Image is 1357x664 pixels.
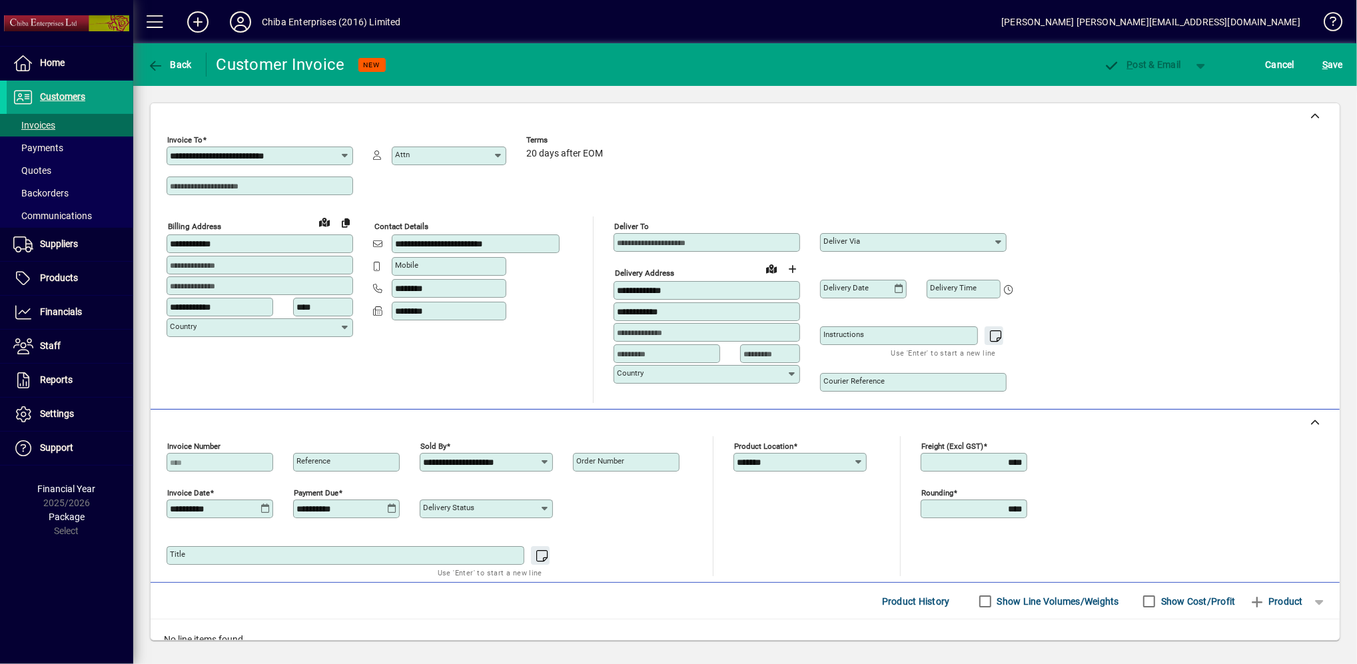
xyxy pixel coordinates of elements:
span: 20 days after EOM [526,149,603,159]
span: Customers [40,91,85,102]
a: Financials [7,296,133,329]
a: View on map [314,211,335,232]
span: Invoices [13,120,55,131]
label: Show Cost/Profit [1158,595,1236,608]
span: Settings [40,408,74,419]
mat-label: Attn [395,150,410,159]
span: Staff [40,340,61,351]
mat-label: Courier Reference [823,376,885,386]
span: ost & Email [1104,59,1181,70]
mat-hint: Use 'Enter' to start a new line [438,565,542,580]
button: Copy to Delivery address [335,212,356,233]
span: Reports [40,374,73,385]
app-page-header-button: Back [133,53,207,77]
span: S [1322,59,1328,70]
span: Cancel [1266,54,1295,75]
mat-label: Instructions [823,330,864,339]
button: Save [1319,53,1346,77]
span: Home [40,57,65,68]
mat-label: Deliver via [823,236,860,246]
div: Chiba Enterprises (2016) Limited [262,11,401,33]
button: Product History [877,589,955,613]
mat-hint: Use 'Enter' to start a new line [891,345,996,360]
mat-label: Sold by [420,442,446,451]
button: Cancel [1262,53,1298,77]
span: Payments [13,143,63,153]
mat-label: Country [170,322,197,331]
span: Product [1249,591,1303,612]
a: Home [7,47,133,80]
span: Financials [40,306,82,317]
a: Reports [7,364,133,397]
span: Communications [13,210,92,221]
button: Post & Email [1097,53,1188,77]
span: Package [49,511,85,522]
div: [PERSON_NAME] [PERSON_NAME][EMAIL_ADDRESS][DOMAIN_NAME] [1001,11,1300,33]
span: Product History [882,591,950,612]
mat-label: Delivery date [823,283,869,292]
mat-label: Country [617,368,644,378]
mat-label: Payment due [294,488,338,498]
a: View on map [761,258,782,279]
div: Customer Invoice [217,54,345,75]
span: Terms [526,136,606,145]
mat-label: Reference [296,456,330,466]
span: Suppliers [40,238,78,249]
button: Product [1242,589,1310,613]
button: Add [177,10,219,34]
a: Quotes [7,159,133,182]
span: Financial Year [38,484,96,494]
button: Choose address [782,258,803,280]
a: Suppliers [7,228,133,261]
mat-label: Invoice date [167,488,210,498]
mat-label: Delivery status [423,503,474,512]
label: Show Line Volumes/Weights [995,595,1119,608]
mat-label: Delivery time [930,283,977,292]
span: ave [1322,54,1343,75]
span: Support [40,442,73,453]
mat-label: Deliver To [614,222,649,231]
mat-label: Mobile [395,260,418,270]
span: Quotes [13,165,51,176]
div: No line items found [151,619,1340,660]
button: Back [144,53,195,77]
mat-label: Product location [734,442,793,451]
a: Invoices [7,114,133,137]
a: Communications [7,204,133,227]
a: Payments [7,137,133,159]
a: Settings [7,398,133,431]
a: Products [7,262,133,295]
mat-label: Rounding [921,488,953,498]
a: Knowledge Base [1314,3,1340,46]
mat-label: Invoice To [167,135,203,145]
mat-label: Order number [576,456,624,466]
mat-label: Invoice number [167,442,221,451]
a: Staff [7,330,133,363]
span: Products [40,272,78,283]
a: Support [7,432,133,465]
span: NEW [364,61,380,69]
span: Backorders [13,188,69,198]
a: Backorders [7,182,133,204]
span: P [1127,59,1133,70]
mat-label: Title [170,549,185,559]
button: Profile [219,10,262,34]
span: Back [147,59,192,70]
mat-label: Freight (excl GST) [921,442,983,451]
